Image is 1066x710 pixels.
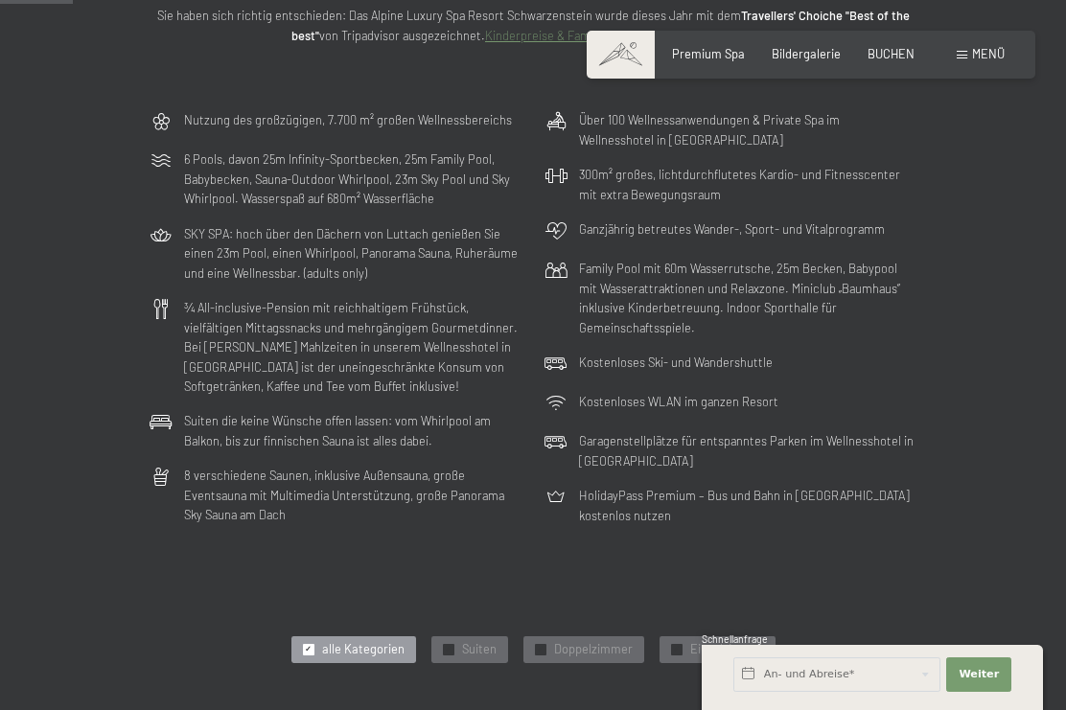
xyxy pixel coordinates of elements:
a: Premium Spa [672,46,745,61]
span: Weiter [959,667,999,682]
a: Bildergalerie [772,46,841,61]
p: Family Pool mit 60m Wasserrutsche, 25m Becken, Babypool mit Wasserattraktionen und Relaxzone. Min... [579,259,916,337]
p: 6 Pools, davon 25m Infinity-Sportbecken, 25m Family Pool, Babybecken, Sauna-Outdoor Whirlpool, 23... [184,149,521,208]
p: Kostenloses WLAN im ganzen Resort [579,392,778,411]
p: ¾ All-inclusive-Pension mit reichhaltigem Frühstück, vielfältigen Mittagssnacks und mehrgängigem ... [184,298,521,396]
p: 8 verschiedene Saunen, inklusive Außensauna, große Eventsauna mit Multimedia Unterstützung, große... [184,466,521,524]
span: Suiten [462,641,497,658]
span: Doppelzimmer [554,641,633,658]
strong: Travellers' Choiche "Best of the best" [291,8,910,42]
button: Weiter [946,657,1011,692]
p: 300m² großes, lichtdurchflutetes Kardio- und Fitnesscenter mit extra Bewegungsraum [579,165,916,204]
p: Sie haben sich richtig entschieden: Das Alpine Luxury Spa Resort Schwarzenstein wurde dieses Jahr... [150,6,916,45]
span: Schnellanfrage [702,633,768,645]
p: HolidayPass Premium – Bus und Bahn in [GEOGRAPHIC_DATA] kostenlos nutzen [579,486,916,525]
p: Suiten die keine Wünsche offen lassen: vom Whirlpool am Balkon, bis zur finnischen Sauna ist alle... [184,411,521,450]
a: Kinderpreise & Familienkonbinationen- Familiensuiten [485,28,775,43]
p: SKY SPA: hoch über den Dächern von Luttach genießen Sie einen 23m Pool, einen Whirlpool, Panorama... [184,224,521,283]
span: ✓ [445,644,452,654]
p: Ganzjährig betreutes Wander-, Sport- und Vitalprogramm [579,219,885,239]
span: alle Kategorien [322,641,405,658]
p: Garagenstellplätze für entspanntes Parken im Wellnesshotel in [GEOGRAPHIC_DATA] [579,431,916,470]
p: Kostenloses Ski- und Wandershuttle [579,353,773,372]
span: ✓ [305,644,312,654]
span: Einzelzimmer [690,641,764,658]
span: Menü [972,46,1005,61]
span: ✓ [673,644,680,654]
p: Nutzung des großzügigen, 7.700 m² großen Wellnessbereichs [184,110,512,129]
p: Über 100 Wellnessanwendungen & Private Spa im Wellnesshotel in [GEOGRAPHIC_DATA] [579,110,916,149]
a: BUCHEN [868,46,915,61]
span: ✓ [537,644,544,654]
